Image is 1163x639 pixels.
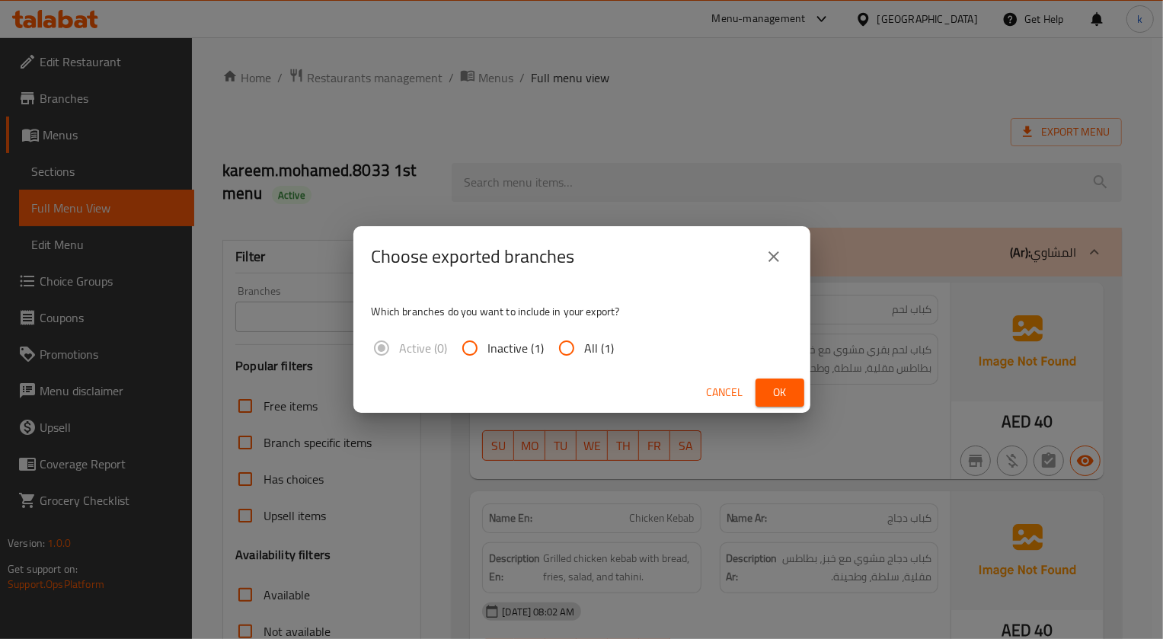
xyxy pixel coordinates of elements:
[372,244,575,269] h2: Choose exported branches
[756,379,804,407] button: Ok
[701,379,749,407] button: Cancel
[585,339,615,357] span: All (1)
[768,383,792,402] span: Ok
[756,238,792,275] button: close
[400,339,448,357] span: Active (0)
[372,304,792,319] p: Which branches do you want to include in your export?
[707,383,743,402] span: Cancel
[488,339,545,357] span: Inactive (1)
